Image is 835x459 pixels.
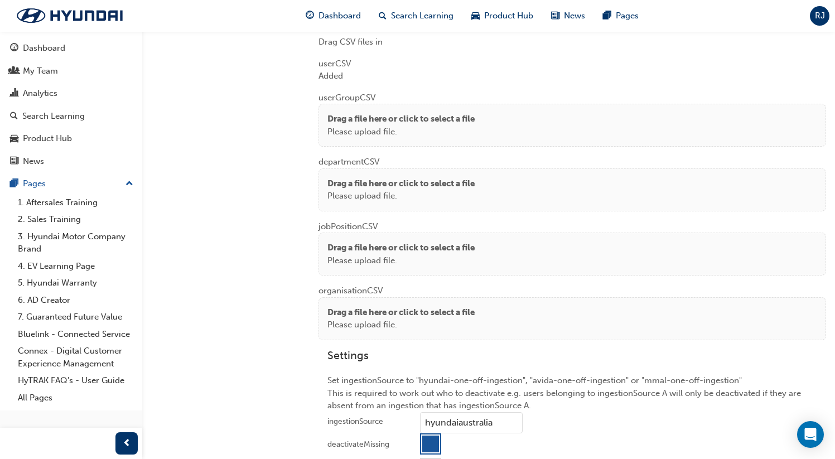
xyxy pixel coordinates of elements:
span: prev-icon [123,437,131,451]
p: Please upload file. [327,125,475,138]
div: Drag a file here or click to select a filePlease upload file. [318,168,826,211]
input: ingestionSource [420,412,523,433]
div: Pages [23,177,46,190]
a: 4. EV Learning Page [13,258,138,275]
span: chart-icon [10,89,18,99]
span: Product Hub [484,9,533,22]
div: Open Intercom Messenger [797,421,824,448]
span: search-icon [379,9,387,23]
a: news-iconNews [542,4,594,27]
p: Drag a file here or click to select a file [327,177,475,190]
span: car-icon [471,9,480,23]
a: Connex - Digital Customer Experience Management [13,342,138,372]
span: news-icon [10,157,18,167]
span: News [564,9,585,22]
span: RJ [815,9,825,22]
span: search-icon [10,112,18,122]
div: Analytics [23,87,57,100]
a: 7. Guaranteed Future Value [13,308,138,326]
a: 2. Sales Training [13,211,138,228]
a: 5. Hyundai Warranty [13,274,138,292]
a: 1. Aftersales Training [13,194,138,211]
div: Drag a file here or click to select a filePlease upload file. [318,297,826,340]
a: Dashboard [4,38,138,59]
a: 6. AD Creator [13,292,138,309]
p: Drag a file here or click to select a file [327,113,475,125]
div: organisation CSV [318,276,826,340]
span: people-icon [10,66,18,76]
span: up-icon [126,177,133,191]
a: search-iconSearch Learning [370,4,462,27]
a: HyTRAK FAQ's - User Guide [13,372,138,389]
a: Product Hub [4,128,138,149]
a: Analytics [4,83,138,104]
div: Search Learning [22,110,85,123]
p: Drag a file here or click to select a file [327,306,475,319]
span: pages-icon [10,179,18,189]
div: Drag a file here or click to select a filePlease upload file. [318,104,826,147]
div: News [23,155,44,168]
h3: Settings [327,349,817,362]
div: deactivateMissing [327,439,389,450]
a: All Pages [13,389,138,407]
span: guage-icon [10,44,18,54]
div: Added [318,70,826,83]
div: ingestionSource [327,416,383,427]
p: Please upload file. [327,254,475,267]
a: car-iconProduct Hub [462,4,542,27]
div: Drag CSV files in [318,36,826,49]
a: My Team [4,61,138,81]
a: pages-iconPages [594,4,648,27]
a: Search Learning [4,106,138,127]
span: Dashboard [318,9,361,22]
button: DashboardMy TeamAnalyticsSearch LearningProduct HubNews [4,36,138,173]
p: Please upload file. [327,190,475,202]
div: Product Hub [23,132,72,145]
span: Pages [616,9,639,22]
div: My Team [23,65,58,78]
a: guage-iconDashboard [297,4,370,27]
a: 3. Hyundai Motor Company Brand [13,228,138,258]
div: userGroup CSV [318,83,826,147]
span: Search Learning [391,9,453,22]
div: jobPosition CSV [318,211,826,276]
a: Bluelink - Connected Service [13,326,138,343]
span: car-icon [10,134,18,144]
span: pages-icon [603,9,611,23]
img: Trak [6,4,134,27]
button: Pages [4,173,138,194]
a: News [4,151,138,172]
p: Drag a file here or click to select a file [327,241,475,254]
div: Dashboard [23,42,65,55]
span: news-icon [551,9,559,23]
span: guage-icon [306,9,314,23]
p: Please upload file. [327,318,475,331]
div: department CSV [318,147,826,211]
div: user CSV [318,49,826,83]
div: Drag a file here or click to select a filePlease upload file. [318,233,826,276]
button: RJ [810,6,829,26]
